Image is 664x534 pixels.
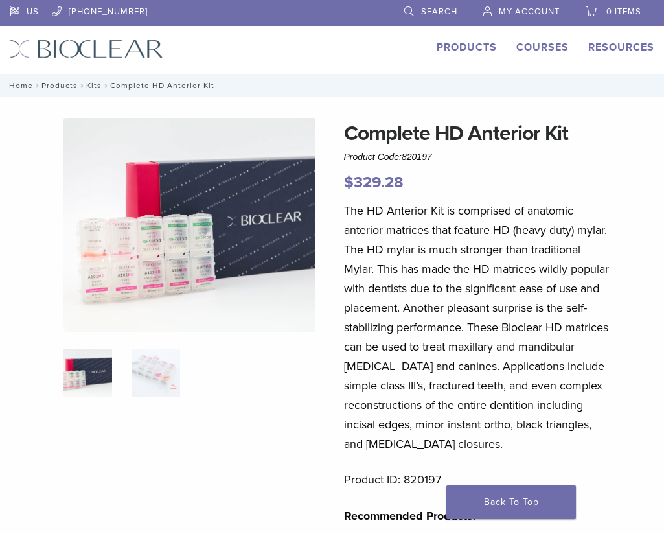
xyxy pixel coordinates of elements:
a: Products [41,81,78,90]
span: 0 items [606,6,641,17]
span: My Account [499,6,560,17]
span: 820197 [402,152,432,162]
img: IMG_8088 (1) [63,118,385,332]
a: Home [5,81,33,90]
span: / [102,82,110,89]
img: Complete HD Anterior Kit - Image 2 [132,349,180,397]
a: Kits [86,81,102,90]
span: Product Code: [344,152,432,162]
a: Resources [588,41,654,54]
span: Search [421,6,457,17]
span: / [78,82,86,89]
img: Bioclear [10,40,163,58]
a: Back To Top [446,485,576,519]
span: $ [344,173,354,192]
a: Courses [516,41,569,54]
p: Product ID: 820197 [344,470,613,489]
h1: Complete HD Anterior Kit [344,118,613,149]
img: IMG_8088-1-324x324.jpg [63,349,112,397]
strong: Recommended Products: [344,509,476,523]
p: The HD Anterior Kit is comprised of anatomic anterior matrices that feature HD (heavy duty) mylar... [344,201,613,454]
a: Products [437,41,497,54]
span: / [33,82,41,89]
bdi: 329.28 [344,173,404,192]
